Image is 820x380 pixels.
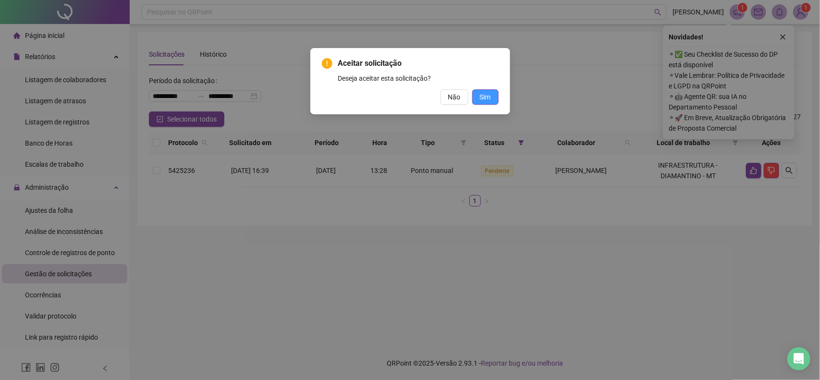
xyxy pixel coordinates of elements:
span: exclamation-circle [322,58,332,69]
div: Deseja aceitar esta solicitação? [338,73,499,84]
div: Open Intercom Messenger [787,347,810,370]
span: Não [448,92,461,102]
button: Não [441,89,468,105]
span: Aceitar solicitação [338,58,499,69]
button: Sim [472,89,499,105]
span: Sim [480,92,491,102]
